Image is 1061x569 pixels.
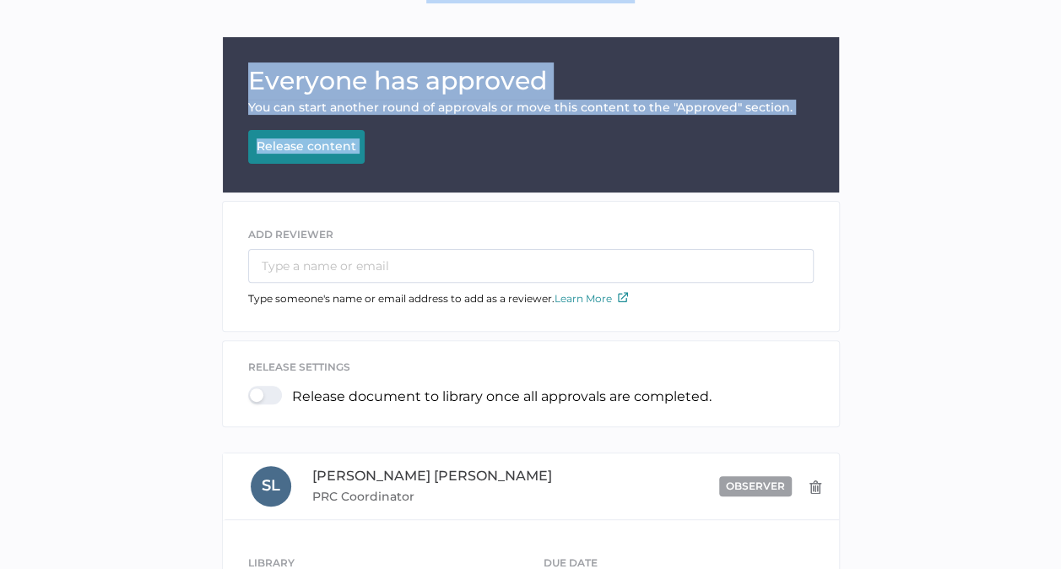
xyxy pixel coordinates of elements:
p: Release document to library once all approvals are completed. [292,388,712,404]
span: S L [262,476,280,495]
span: DUE DATE [544,556,598,569]
span: ADD REVIEWER [248,228,333,241]
button: Release content [248,130,365,164]
span: PRC Coordinator [312,486,567,507]
img: external-link-icon.7ec190a1.svg [618,292,628,302]
div: Release content [257,138,356,154]
input: Type a name or email [248,249,814,283]
div: You can start another round of approvals or move this content to the "Approved" section. [248,100,814,115]
h1: Everyone has approved [248,62,814,100]
span: LIBRARY [248,556,295,569]
span: Type someone's name or email address to add as a reviewer. [248,292,628,305]
span: [PERSON_NAME] [PERSON_NAME] [312,468,552,484]
img: delete [809,480,822,494]
span: observer [726,480,785,492]
a: Learn More [555,292,628,305]
span: release settings [248,360,350,373]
